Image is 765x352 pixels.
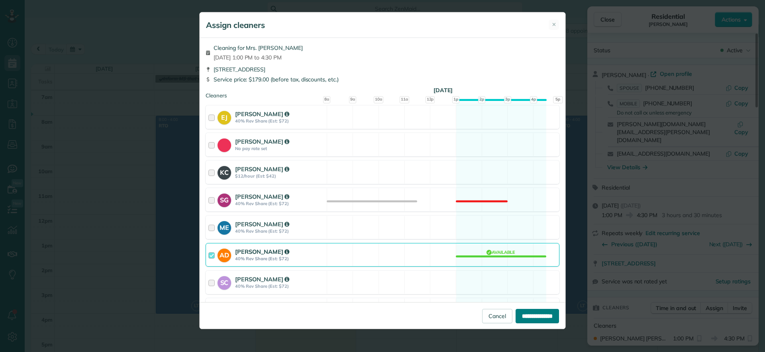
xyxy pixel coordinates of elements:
[218,221,231,232] strong: ME
[235,173,324,179] strong: $12/hour (Est: $42)
[482,309,512,323] a: Cancel
[235,138,289,145] strong: [PERSON_NAME]
[206,75,559,83] div: Service price: $179.00 (before tax, discounts, etc.)
[206,65,559,73] div: [STREET_ADDRESS]
[235,256,324,261] strong: 40% Rev Share (Est: $72)
[235,275,289,283] strong: [PERSON_NAME]
[218,166,231,177] strong: KC
[235,283,324,289] strong: 40% Rev Share (Est: $72)
[235,146,324,151] strong: No pay rate set
[235,228,324,234] strong: 40% Rev Share (Est: $72)
[218,111,231,122] strong: EJ
[235,193,289,200] strong: [PERSON_NAME]
[235,110,289,118] strong: [PERSON_NAME]
[206,20,265,31] h5: Assign cleaners
[235,248,289,255] strong: [PERSON_NAME]
[218,194,231,205] strong: SG
[206,92,559,94] div: Cleaners
[218,276,231,287] strong: SC
[235,201,324,206] strong: 40% Rev Share (Est: $72)
[235,220,289,228] strong: [PERSON_NAME]
[214,44,303,52] span: Cleaning for Mrs. [PERSON_NAME]
[552,21,556,28] span: ✕
[235,165,289,173] strong: [PERSON_NAME]
[235,118,324,124] strong: 40% Rev Share (Est: $72)
[218,249,231,260] strong: AD
[214,53,303,61] span: [DATE] 1:00 PM to 4:30 PM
